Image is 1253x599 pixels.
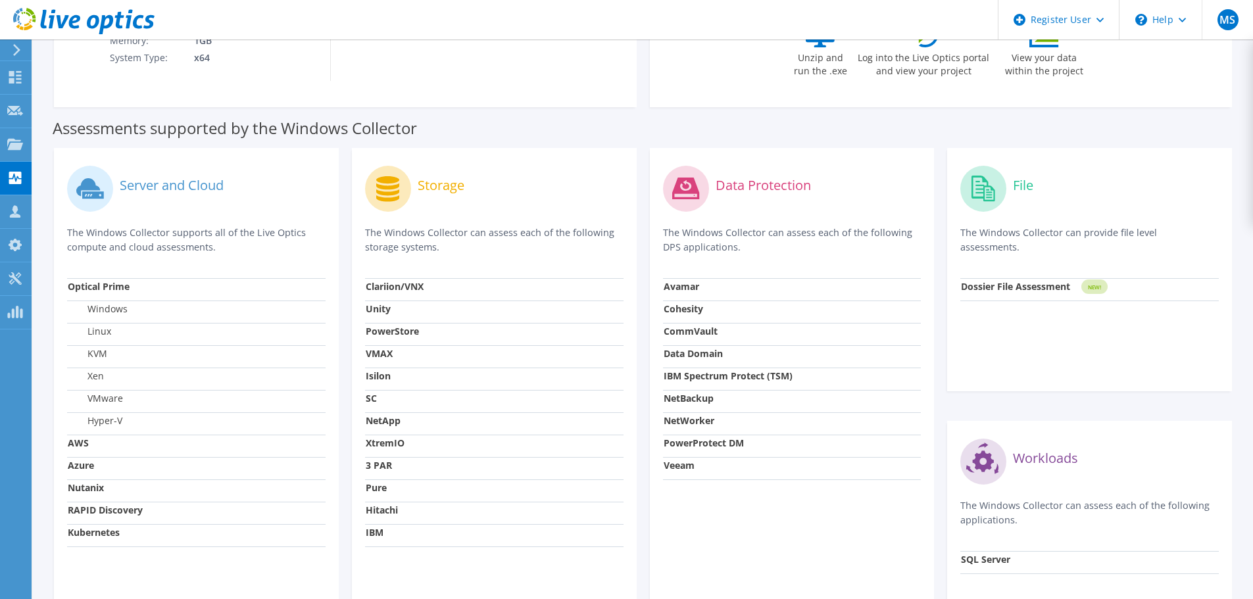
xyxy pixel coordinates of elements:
[68,414,122,427] label: Hyper-V
[68,370,104,383] label: Xen
[664,392,714,404] strong: NetBackup
[365,226,624,254] p: The Windows Collector can assess each of the following storage systems.
[68,459,94,471] strong: Azure
[366,459,392,471] strong: 3 PAR
[664,280,699,293] strong: Avamar
[664,437,744,449] strong: PowerProtect DM
[366,526,383,539] strong: IBM
[109,49,184,66] td: System Type:
[664,414,714,427] strong: NetWorker
[996,47,1091,78] label: View your data within the project
[366,392,377,404] strong: SC
[1013,179,1033,192] label: File
[366,302,391,315] strong: Unity
[366,370,391,382] strong: Isilon
[1013,452,1078,465] label: Workloads
[68,302,128,316] label: Windows
[366,280,424,293] strong: Clariion/VNX
[68,325,111,338] label: Linux
[366,414,401,427] strong: NetApp
[664,302,703,315] strong: Cohesity
[716,179,811,192] label: Data Protection
[960,226,1219,254] p: The Windows Collector can provide file level assessments.
[68,280,130,293] strong: Optical Prime
[53,122,417,135] label: Assessments supported by the Windows Collector
[664,459,695,471] strong: Veeam
[120,179,224,192] label: Server and Cloud
[366,504,398,516] strong: Hitachi
[663,226,921,254] p: The Windows Collector can assess each of the following DPS applications.
[184,49,278,66] td: x64
[68,347,107,360] label: KVM
[184,32,278,49] td: 1GB
[68,526,120,539] strong: Kubernetes
[664,370,793,382] strong: IBM Spectrum Protect (TSM)
[366,437,405,449] strong: XtremIO
[664,347,723,360] strong: Data Domain
[366,481,387,494] strong: Pure
[68,504,143,516] strong: RAPID Discovery
[1135,14,1147,26] svg: \n
[68,392,123,405] label: VMware
[960,498,1219,527] p: The Windows Collector can assess each of the following applications.
[68,437,89,449] strong: AWS
[664,325,718,337] strong: CommVault
[857,47,990,78] label: Log into the Live Optics portal and view your project
[68,481,104,494] strong: Nutanix
[418,179,464,192] label: Storage
[366,347,393,360] strong: VMAX
[961,553,1010,565] strong: SQL Server
[1088,283,1101,291] tspan: NEW!
[961,280,1070,293] strong: Dossier File Assessment
[790,47,850,78] label: Unzip and run the .exe
[1217,9,1239,30] span: MS
[67,226,326,254] p: The Windows Collector supports all of the Live Optics compute and cloud assessments.
[366,325,419,337] strong: PowerStore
